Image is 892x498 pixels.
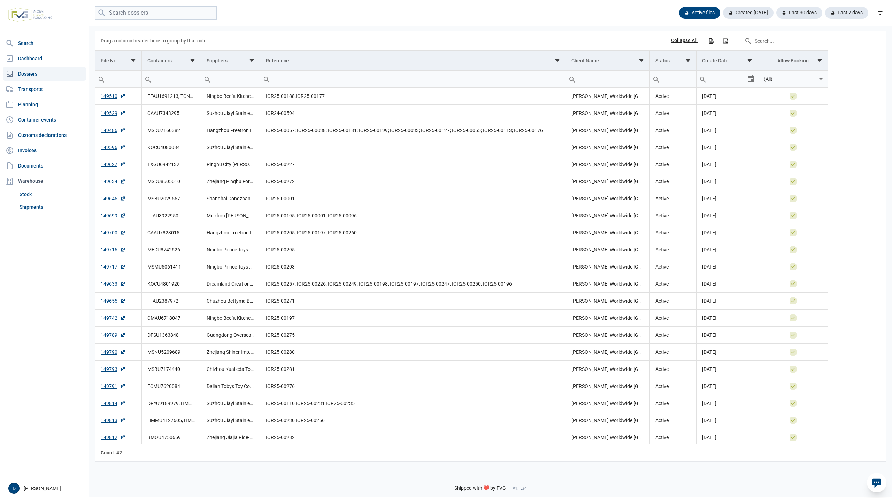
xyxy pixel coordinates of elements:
div: Search box [142,71,154,87]
span: [DATE] [702,315,716,321]
div: Search box [95,71,108,87]
td: TXGU6942132 [141,156,201,173]
td: Ningbo Beefit Kitchenware Co., Ltd. [201,310,260,327]
a: 149645 [101,195,126,202]
div: Data grid toolbar [101,31,822,50]
td: DRYU9189979, HMMU6056692, KOCU4246426 [141,395,201,412]
td: Active [650,412,697,429]
td: Active [650,361,697,378]
td: Column Create Date [697,51,758,71]
div: Search box [650,71,662,87]
td: Column Containers [141,51,201,71]
td: Active [650,275,697,293]
td: Filter cell [141,71,201,88]
span: Show filter options for column 'Suppliers' [249,58,254,63]
td: [PERSON_NAME] Worldwide [GEOGRAPHIC_DATA] [566,156,650,173]
td: FFAU3922950 [141,207,201,224]
a: Dashboard [3,52,86,65]
span: [DATE] [702,145,716,150]
td: Filter cell [566,71,650,88]
a: 149596 [101,144,126,151]
div: Search box [697,71,709,87]
div: Active files [679,7,720,19]
input: Filter cell [697,71,746,87]
img: FVG - Global freight forwarding [6,5,55,24]
input: Search in the data grid [739,32,822,49]
td: Dalian Tobys Toy Co., Ltd. [201,378,260,395]
td: Chizhou Kuaileda Toys Co., Ltd. [201,361,260,378]
span: [DATE] [702,247,716,252]
td: [PERSON_NAME] Worldwide [GEOGRAPHIC_DATA] [566,310,650,327]
td: CAAU7823015 [141,224,201,241]
a: 149742 [101,314,126,321]
a: 149486 [101,127,126,134]
td: Suzhou Jiayi Stainless Steel Products Co., Ltd. [201,139,260,156]
div: Collapse All [671,38,698,44]
td: IOR25-00188,IOR25-00177 [260,88,566,105]
td: Active [650,310,697,327]
td: Active [650,173,697,190]
td: [PERSON_NAME] Worldwide [GEOGRAPHIC_DATA] [566,173,650,190]
td: IOR25-00227 [260,156,566,173]
a: 149700 [101,229,126,236]
td: Column Suppliers [201,51,260,71]
button: D [8,483,20,494]
td: MSDU7160382 [141,122,201,139]
td: HMMU4127605, HMMU4129491 [141,412,201,429]
td: Pinghu City [PERSON_NAME] Xing Children's Products Co., Ltd. [201,156,260,173]
td: Active [650,88,697,105]
td: IOR25-00205; IOR25-00197; IOR25-00260 [260,224,566,241]
div: Status [655,58,670,63]
span: Show filter options for column 'Reference' [555,58,560,63]
a: Container events [3,113,86,127]
input: Filter cell [142,71,201,87]
td: [PERSON_NAME] Worldwide [GEOGRAPHIC_DATA] [566,139,650,156]
span: [DATE] [702,179,716,184]
span: Show filter options for column 'File Nr' [131,58,136,63]
span: [DATE] [702,298,716,304]
td: Active [650,293,697,310]
td: [PERSON_NAME] Worldwide [GEOGRAPHIC_DATA] [566,327,650,344]
td: Meizhou [PERSON_NAME] Industrial Co., Ltd., Shanghai Dongzhan International Trade. Co. Ltd. [201,207,260,224]
a: 149655 [101,297,126,304]
td: Active [650,224,697,241]
td: IOR25-00280 [260,344,566,361]
a: 149716 [101,246,126,253]
td: Dreamland Creations Inc., Hangzhou Freetron Industrial Co., Ltd., Ningbo Beefit Kitchenware Co., ... [201,275,260,293]
div: filter [874,7,886,19]
td: Shanghai Dongzhan International Trade. Co. Ltd. [201,190,260,207]
td: IOR25-00281 [260,361,566,378]
td: Suzhou Jiayi Stainless Steel Products Co., Ltd. [201,412,260,429]
a: 149813 [101,417,126,424]
td: Hangzhou Freetron Industrial Co., Ltd., Ningbo Beefit Kitchenware Co., Ltd., Ningbo Wansheng Impo... [201,122,260,139]
a: 149789 [101,332,126,339]
td: Active [650,156,697,173]
td: Active [650,207,697,224]
span: Show filter options for column 'Create Date' [747,58,752,63]
td: MSNU5209689 [141,344,201,361]
div: Client Name [571,58,599,63]
td: Zhejiang Jiajia Ride-on Co., Ltd. [201,429,260,446]
td: Guangdong Overseas Chinese Enterprises Co., Ltd. [201,327,260,344]
span: [DATE] [702,435,716,440]
span: [DATE] [702,213,716,218]
a: Customs declarations [3,128,86,142]
td: IOR25-00275 [260,327,566,344]
span: Show filter options for column 'Allow Booking' [817,58,822,63]
td: Suzhou Jiayi Stainless Steel Products Co., Ltd. [201,395,260,412]
td: Active [650,241,697,258]
span: [DATE] [702,162,716,167]
span: [DATE] [702,281,716,287]
span: [DATE] [702,418,716,423]
td: FFAU1691213, TCNU4329432 [141,88,201,105]
div: Containers [147,58,172,63]
td: KOCU4801920 [141,275,201,293]
div: Last 30 days [776,7,822,19]
td: IOR25-00271 [260,293,566,310]
span: [DATE] [702,383,716,389]
td: Active [650,258,697,275]
a: Documents [3,159,86,173]
div: Last 7 days [825,7,868,19]
td: [PERSON_NAME] Worldwide [GEOGRAPHIC_DATA] [566,122,650,139]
